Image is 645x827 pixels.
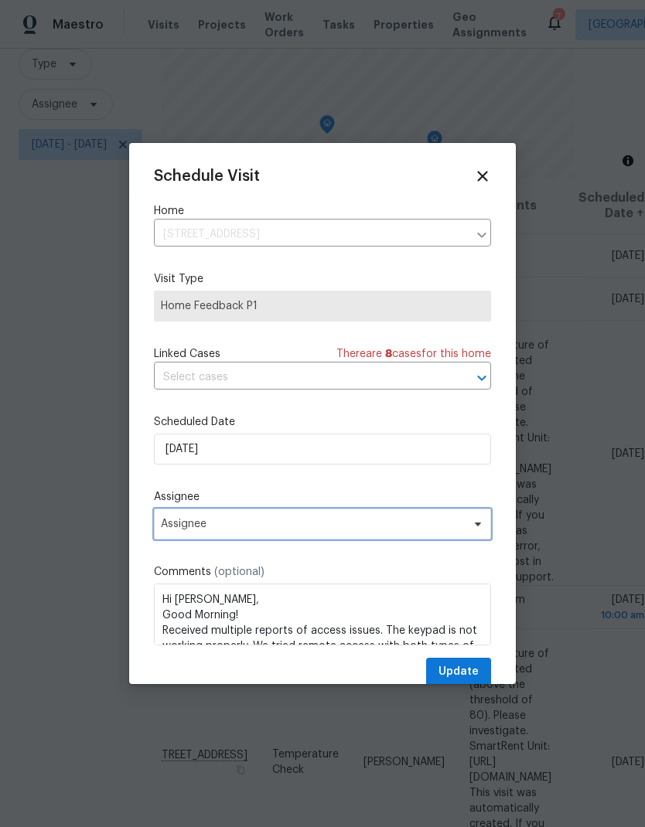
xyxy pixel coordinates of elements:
[154,584,491,645] textarea: Hi [PERSON_NAME], Good Morning! Received multiple reports of access issues. The keypad is not wor...
[161,298,484,314] span: Home Feedback P1
[474,168,491,185] span: Close
[154,223,468,247] input: Enter in an address
[161,518,464,530] span: Assignee
[154,203,491,219] label: Home
[385,349,392,359] span: 8
[154,564,491,580] label: Comments
[154,168,260,184] span: Schedule Visit
[154,271,491,287] label: Visit Type
[214,567,264,577] span: (optional)
[439,662,479,682] span: Update
[154,366,448,390] input: Select cases
[154,414,491,430] label: Scheduled Date
[154,346,220,362] span: Linked Cases
[471,367,493,389] button: Open
[154,434,491,465] input: M/D/YYYY
[336,346,491,362] span: There are case s for this home
[426,658,491,686] button: Update
[154,489,491,505] label: Assignee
